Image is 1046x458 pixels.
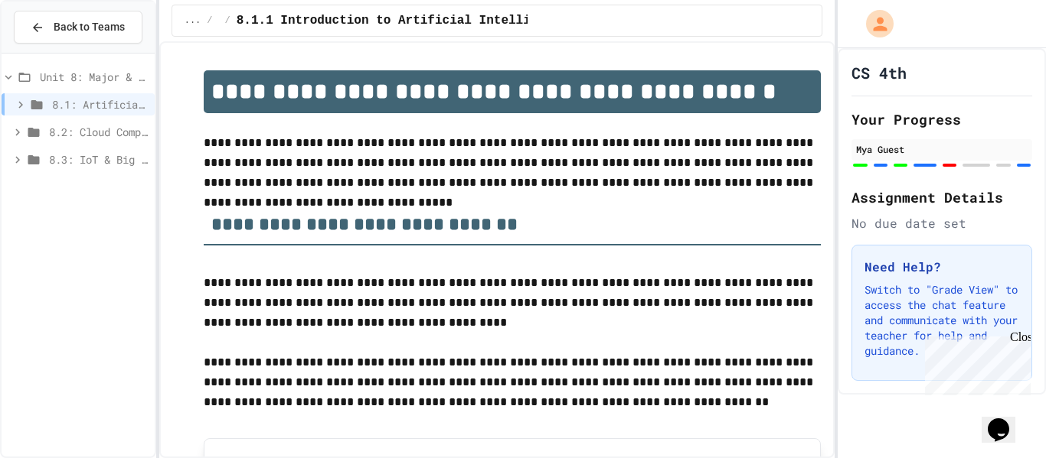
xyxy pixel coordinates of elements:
[852,214,1032,232] div: No due date set
[49,151,149,167] span: 8.3: IoT & Big Data
[865,258,1019,276] h3: Need Help?
[850,6,897,41] div: My Account
[856,142,1028,156] div: Mya Guest
[52,96,149,112] span: 8.1: Artificial Intelligence Basics
[185,15,201,27] span: ...
[49,124,149,140] span: 8.2: Cloud Computing
[982,397,1031,443] iframe: chat widget
[852,62,907,83] h1: CS 4th
[852,187,1032,208] h2: Assignment Details
[40,69,149,85] span: Unit 8: Major & Emerging Technologies
[225,15,230,27] span: /
[14,11,142,44] button: Back to Teams
[919,330,1031,395] iframe: chat widget
[54,19,125,35] span: Back to Teams
[6,6,106,97] div: Chat with us now!Close
[207,15,212,27] span: /
[237,11,567,30] span: 8.1.1 Introduction to Artificial Intelligence
[852,109,1032,130] h2: Your Progress
[865,282,1019,359] p: Switch to "Grade View" to access the chat feature and communicate with your teacher for help and ...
